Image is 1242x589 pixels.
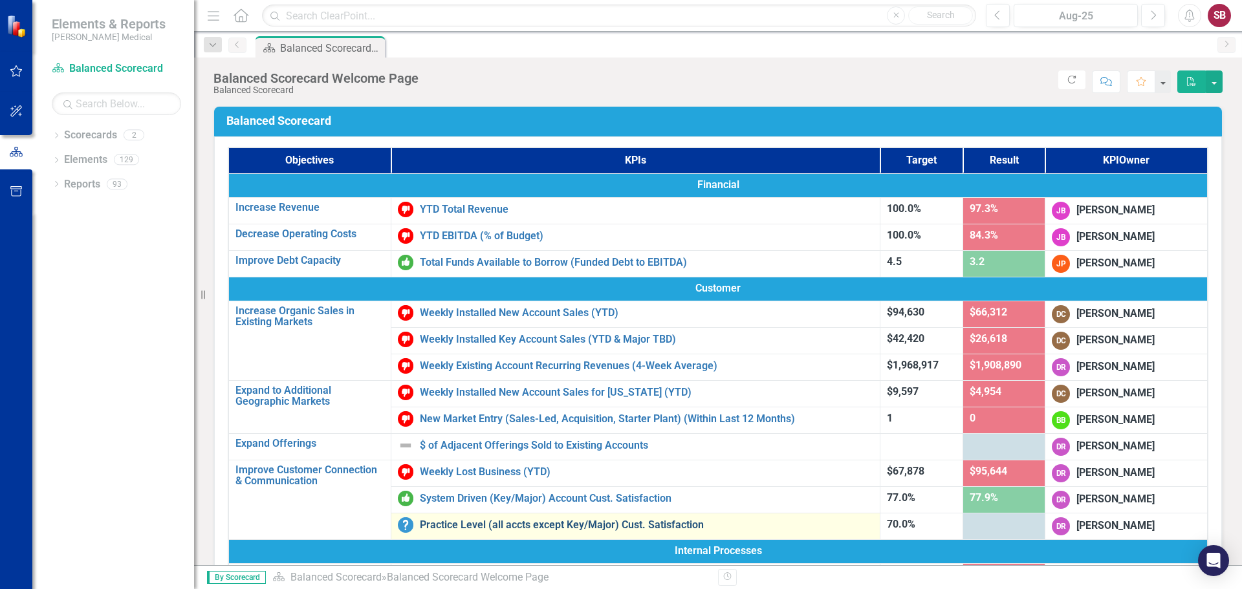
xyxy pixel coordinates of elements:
[1052,228,1070,246] div: JB
[1076,359,1155,374] div: [PERSON_NAME]
[887,202,921,215] span: 100.0%
[114,155,139,166] div: 129
[391,250,880,277] td: Double-Click to Edit Right Click for Context Menu
[391,197,880,224] td: Double-Click to Edit Right Click for Context Menu
[6,14,29,37] img: ClearPoint Strategy
[970,491,998,504] span: 77.9%
[1076,333,1155,348] div: [PERSON_NAME]
[1052,305,1070,323] div: DC
[213,85,419,95] div: Balanced Scorecard
[52,92,181,115] input: Search Below...
[398,255,413,270] img: On or Above Target
[235,544,1201,559] span: Internal Processes
[262,5,976,27] input: Search ClearPoint...
[398,411,413,427] img: Below Target
[1052,464,1070,482] div: DR
[391,224,880,250] td: Double-Click to Edit Right Click for Context Menu
[1076,230,1155,244] div: [PERSON_NAME]
[290,571,382,583] a: Balanced Scorecard
[887,412,893,424] span: 1
[1052,517,1070,535] div: DR
[398,464,413,480] img: Below Target
[420,230,873,242] a: YTD EBITDA (% of Budget)
[398,202,413,217] img: Below Target
[420,334,873,345] a: Weekly Installed Key Account Sales (YTD & Major TBD)
[887,332,924,345] span: $42,420
[235,438,384,449] a: Expand Offerings
[1198,545,1229,576] div: Open Intercom Messenger
[387,571,549,583] div: Balanced Scorecard Welcome Page
[398,491,413,506] img: On or Above Target
[420,493,873,504] a: System Driven (Key/Major) Account Cust. Satisfaction
[970,306,1007,318] span: $66,312
[64,177,100,192] a: Reports
[391,433,880,460] td: Double-Click to Edit Right Click for Context Menu
[970,332,1007,345] span: $26,618
[887,255,902,268] span: 4.5
[1018,8,1133,24] div: Aug-25
[1076,412,1155,427] div: [PERSON_NAME]
[1076,306,1155,321] div: [PERSON_NAME]
[1014,4,1138,27] button: Aug-25
[1076,386,1155,401] div: [PERSON_NAME]
[1208,4,1231,27] button: SB
[970,202,998,215] span: 97.3%
[398,228,413,244] img: Below Target
[1052,385,1070,403] div: DC
[391,380,880,407] td: Double-Click to Edit Right Click for Context Menu
[391,460,880,486] td: Double-Click to Edit Right Click for Context Menu
[398,332,413,347] img: Below Target
[1076,492,1155,507] div: [PERSON_NAME]
[235,202,384,213] a: Increase Revenue
[1076,256,1155,271] div: [PERSON_NAME]
[398,305,413,321] img: Below Target
[228,301,391,380] td: Double-Click to Edit Right Click for Context Menu
[398,358,413,374] img: Below Target
[887,229,921,241] span: 100.0%
[235,255,384,266] a: Improve Debt Capacity
[52,32,166,42] small: [PERSON_NAME] Medical
[420,466,873,478] a: Weekly Lost Business (YTD)
[391,486,880,513] td: Double-Click to Edit Right Click for Context Menu
[391,301,880,327] td: Double-Click to Edit Right Click for Context Menu
[391,327,880,354] td: Double-Click to Edit Right Click for Context Menu
[1052,332,1070,350] div: DC
[1076,519,1155,533] div: [PERSON_NAME]
[52,61,181,76] a: Balanced Scorecard
[420,360,873,372] a: Weekly Existing Account Recurring Revenues (4-Week Average)
[228,433,391,460] td: Double-Click to Edit Right Click for Context Menu
[64,128,117,143] a: Scorecards
[124,130,144,141] div: 2
[226,114,1214,127] h3: Balanced Scorecard
[970,412,975,424] span: 0
[420,519,873,531] a: Practice Level (all accts except Key/Major) Cust. Satisfaction
[908,6,973,25] button: Search
[107,178,127,189] div: 93
[887,359,939,371] span: $1,968,917
[228,197,391,224] td: Double-Click to Edit Right Click for Context Menu
[272,570,708,585] div: »
[1052,438,1070,456] div: DR
[391,513,880,539] td: Double-Click to Edit Right Click for Context Menu
[52,16,166,32] span: Elements & Reports
[970,465,1007,477] span: $95,644
[235,281,1201,296] span: Customer
[970,255,985,268] span: 3.2
[887,465,924,477] span: $67,878
[1052,358,1070,376] div: DR
[228,250,391,277] td: Double-Click to Edit Right Click for Context Menu
[970,359,1021,371] span: $1,908,890
[391,354,880,380] td: Double-Click to Edit Right Click for Context Menu
[398,438,413,453] img: Not Defined
[970,229,998,241] span: 84.3%
[970,385,1001,398] span: $4,954
[391,407,880,433] td: Double-Click to Edit Right Click for Context Menu
[927,10,955,20] span: Search
[887,306,924,318] span: $94,630
[280,40,382,56] div: Balanced Scorecard Welcome Page
[1076,439,1155,454] div: [PERSON_NAME]
[235,305,384,328] a: Increase Organic Sales in Existing Markets
[420,387,873,398] a: Weekly Installed New Account Sales for [US_STATE] (YTD)
[207,571,266,584] span: By Scorecard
